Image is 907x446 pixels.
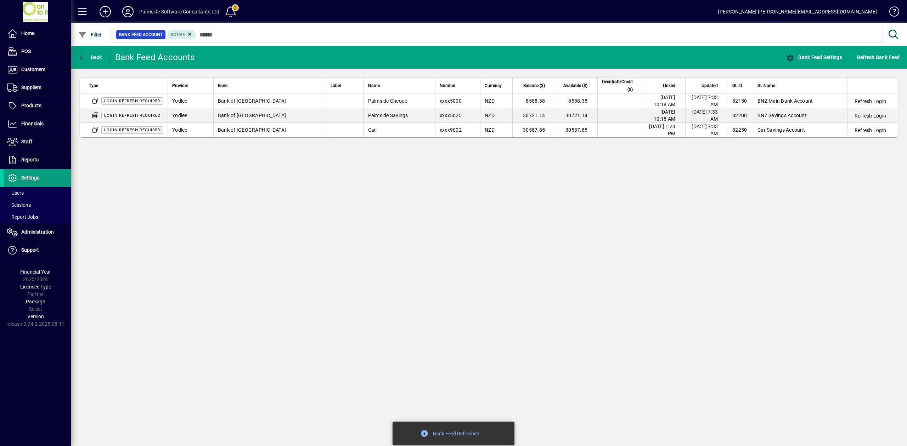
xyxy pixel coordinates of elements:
span: Bank of [GEOGRAPHIC_DATA] [218,113,286,118]
span: POS [21,48,31,54]
span: Yodlee [172,113,187,118]
div: Name [368,82,431,90]
span: BNZ Main Bank Account [757,98,813,104]
div: GL ID [732,82,749,90]
a: Products [4,97,71,115]
span: Filter [78,32,102,38]
span: Refresh Bank Feed [857,52,900,63]
span: Login refresh required [104,113,160,118]
span: NZD [485,98,495,104]
span: Products [21,103,41,108]
a: Reports [4,151,71,169]
span: Car [368,127,376,133]
span: Available ($) [563,82,587,90]
div: Label [331,82,359,90]
div: Overdraft/Credit ($) [602,78,639,93]
span: Reports [21,157,39,162]
span: Refresh Login [855,98,886,105]
div: Bank [218,82,322,90]
span: Customers [21,67,45,72]
button: Add [94,5,117,18]
mat-chip: Activation Status: Active [168,30,196,39]
span: Car Savings Account [757,127,805,133]
td: 30721.14 [555,108,597,123]
button: Profile [117,5,139,18]
div: Provider [172,82,209,90]
td: [DATE] 1:23 PM [643,123,685,137]
td: 8588.38 [555,94,597,108]
span: Back [78,55,102,60]
span: Licensee Type [20,284,51,290]
span: Provider [172,82,188,90]
a: Staff [4,133,71,151]
span: Currency [485,82,502,90]
span: Administration [21,229,54,235]
a: Sessions [4,199,71,211]
div: Updated [690,82,724,90]
span: 82250 [732,127,747,133]
td: 8588.38 [512,94,555,108]
button: Refresh Login [852,95,889,108]
span: 82200 [732,113,747,118]
button: Refresh Login [852,124,889,137]
span: Palmside Savings [368,113,408,118]
div: Available ($) [559,82,594,90]
div: Palmside Software Consultants Ltd [139,6,219,17]
td: 30587.85 [512,123,555,137]
span: Number [440,82,455,90]
td: [DATE] 10:18 AM [643,94,685,108]
span: GL ID [732,82,742,90]
a: Financials [4,115,71,133]
span: xxxx9002 [440,127,462,133]
a: Administration [4,223,71,241]
app-status-label: Multi-factor authentication (MFA) refresh required [101,127,163,132]
span: Login refresh required [104,99,160,103]
span: Type [89,82,98,90]
a: POS [4,43,71,61]
td: 30721.14 [512,108,555,123]
td: 30587.85 [555,123,597,137]
span: Label [331,82,341,90]
span: Bank Feed Account [119,31,163,38]
a: Home [4,25,71,42]
span: Users [7,190,24,196]
span: Yodlee [172,127,187,133]
span: Report Jobs [7,214,38,220]
td: [DATE] 7:33 AM [685,108,728,123]
span: 82150 [732,98,747,104]
span: Bank of [GEOGRAPHIC_DATA] [218,98,286,104]
span: Active [170,32,185,37]
a: Customers [4,61,71,79]
a: Report Jobs [4,211,71,223]
span: Financial Year [20,269,51,275]
span: Version [27,314,44,319]
button: Back [77,51,104,64]
span: Home [21,30,34,36]
span: Staff [21,139,32,144]
a: Knowledge Base [884,1,898,24]
td: [DATE] 7:33 AM [685,123,728,137]
span: Sessions [7,202,31,208]
div: GL Name [757,82,843,90]
div: Currency [485,82,508,90]
app-status-label: Multi-factor authentication (MFA) refresh required [101,98,163,103]
td: [DATE] 10:18 AM [643,108,685,123]
span: Bank [218,82,227,90]
button: Bank Feed Settings [784,51,844,64]
span: Balance ($) [523,82,545,90]
span: xxxx5000 [440,98,462,104]
span: xxxx5025 [440,113,462,118]
span: Name [368,82,380,90]
span: Overdraft/Credit ($) [602,78,633,93]
span: Settings [21,175,39,181]
div: Bank Feed Refreshed [433,430,479,439]
button: Filter [77,28,104,41]
span: Login refresh required [104,128,160,132]
app-page-header-button: Back [71,51,110,64]
span: Linked [663,82,675,90]
span: BNZ Savings Account [757,113,807,118]
a: Users [4,187,71,199]
div: Balance ($) [517,82,551,90]
span: Refresh Login [855,127,886,134]
span: Updated [702,82,718,90]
